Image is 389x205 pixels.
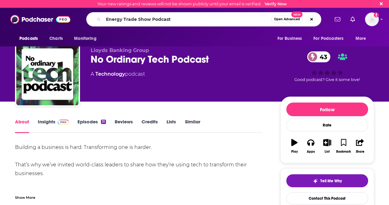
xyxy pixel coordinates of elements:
button: Follow [286,102,368,116]
a: Show notifications dropdown [332,14,343,25]
div: Bookmark [336,150,351,154]
a: Credits [142,119,158,133]
button: open menu [351,33,374,45]
div: 43Good podcast? Give it some love! [280,47,374,86]
a: Contact This Podcast [286,192,368,204]
span: Logged in as atenbroek [365,12,379,26]
div: Share [356,150,364,154]
button: Show profile menu [365,12,379,26]
a: Verify Now [265,2,287,6]
a: Show notifications dropdown [348,14,357,25]
span: Good podcast? Give it some love! [294,77,360,82]
span: New [291,12,302,17]
img: tell me why sparkle [313,179,318,184]
input: Search podcasts, credits, & more... [103,14,271,24]
span: For Podcasters [313,34,343,43]
img: Podchaser - Follow, Share and Rate Podcasts [10,13,70,25]
a: Reviews [115,119,133,133]
button: List [319,135,335,157]
span: Lloyds Banking Group [91,47,149,53]
a: Technology [95,71,125,77]
span: Podcasts [19,34,38,43]
span: For Business [277,34,302,43]
a: Similar [185,119,200,133]
a: Charts [45,33,67,45]
button: open menu [309,33,352,45]
button: Share [352,135,368,157]
span: More [356,34,366,43]
span: Tell Me Why [320,179,342,184]
button: open menu [15,33,46,45]
div: Apps [307,150,315,154]
button: open menu [273,33,310,45]
div: Play [291,150,298,154]
a: InsightsPodchaser Pro [38,119,69,133]
a: About [15,119,29,133]
span: 43 [313,51,330,62]
div: A podcast [91,70,145,78]
div: Search podcasts, credits, & more... [86,12,321,26]
a: Lists [167,119,176,133]
svg: Email not verified [374,12,379,17]
button: Apps [302,135,319,157]
img: User Profile [365,12,379,26]
button: Open AdvancedNew [271,16,303,23]
div: Rate [286,119,368,131]
button: tell me why sparkleTell Me Why [286,174,368,187]
button: open menu [70,33,104,45]
button: Play [286,135,302,157]
div: Your new ratings and reviews will not be shown publicly until your email is verified. [97,2,287,6]
button: Bookmark [335,135,352,157]
span: Charts [49,34,63,43]
span: Open Advanced [274,18,300,21]
span: Monitoring [74,34,96,43]
a: Episodes31 [77,119,106,133]
a: 43 [307,51,330,62]
div: 31 [101,120,106,124]
div: List [325,150,330,154]
img: Podchaser Pro [58,120,69,125]
img: No Ordinary Tech Podcast [16,43,79,105]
